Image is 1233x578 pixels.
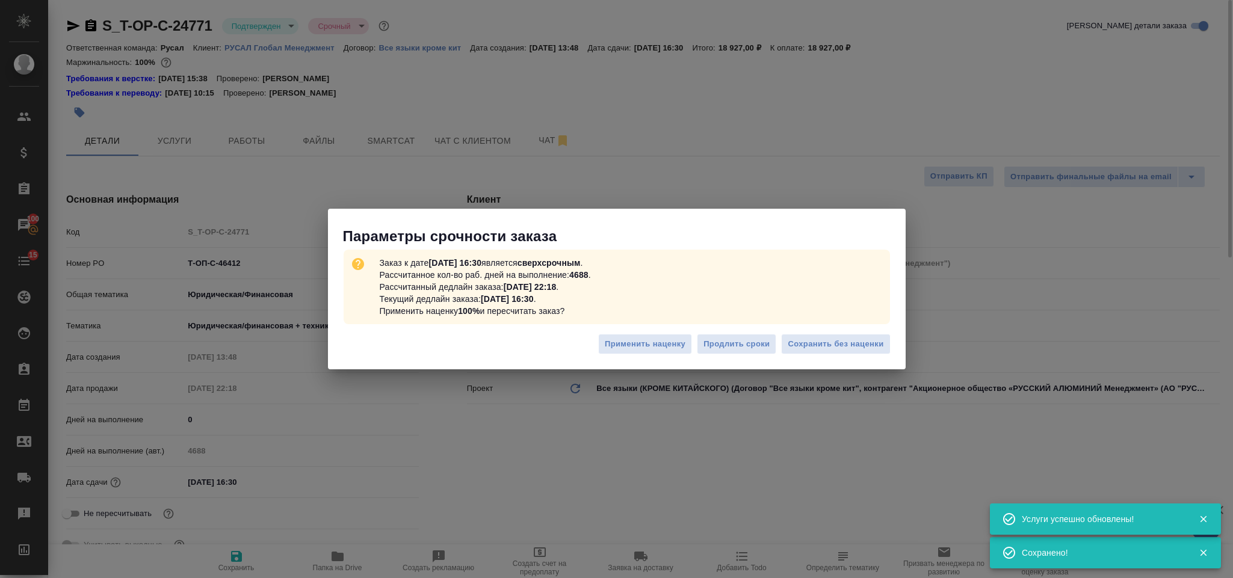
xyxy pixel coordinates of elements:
p: Параметры срочности заказа [343,227,906,246]
p: Заказ к дате является . Рассчитанное кол-во раб. дней на выполнение: . Рассчитанный дедлайн заказ... [375,252,596,322]
b: 4688 [569,270,589,280]
b: 100% [458,306,480,316]
span: Применить наценку [605,337,685,351]
button: Закрыть [1191,514,1216,524]
b: сверхсрочным [518,258,581,268]
div: Сохранено! [1022,547,1181,559]
button: Продлить сроки [697,334,776,355]
b: [DATE] 16:30 [428,258,481,268]
b: [DATE] 22:18 [504,282,557,292]
button: Сохранить без наценки [781,334,890,355]
button: Применить наценку [598,334,692,355]
b: [DATE] 16:30 [481,294,534,304]
span: Сохранить без наценки [788,337,883,351]
button: Закрыть [1191,547,1216,558]
span: Продлить сроки [703,337,770,351]
div: Услуги успешно обновлены! [1022,513,1181,525]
